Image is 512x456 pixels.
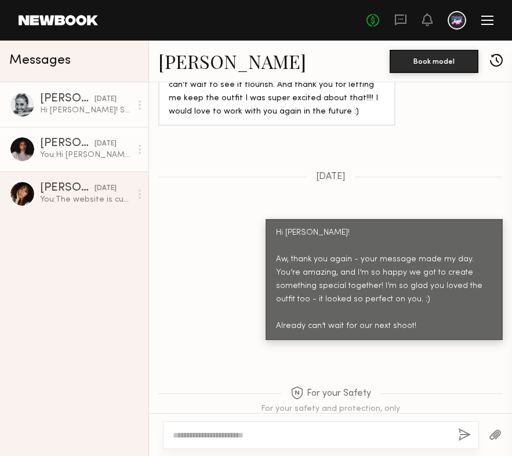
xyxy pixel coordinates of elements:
[40,149,131,160] div: You: Hi [PERSON_NAME]! Aw, thank you again - your message made my day. You’re amazing, and I’m so...
[40,194,131,205] div: You: The website is currently in pre-launch as we’re waiting on final imagery. The brand’s Instag...
[276,227,492,333] div: Hi [PERSON_NAME]! Aw, thank you again - your message made my day. You’re amazing, and I’m so happ...
[40,183,95,194] div: [PERSON_NAME]
[95,138,117,149] div: [DATE]
[390,50,478,73] button: Book model
[238,404,423,425] div: For your safety and protection, only communicate and pay directly within Newbook
[390,56,478,65] a: Book model
[95,94,117,105] div: [DATE]
[316,172,346,182] span: [DATE]
[40,138,95,149] div: [PERSON_NAME]
[9,54,71,67] span: Messages
[40,93,95,105] div: [PERSON_NAME]
[291,386,371,401] span: For your Safety
[158,49,306,74] a: [PERSON_NAME]
[95,183,117,194] div: [DATE]
[40,105,131,116] div: Hi [PERSON_NAME]! So sweet, thank you so much for those kind words. Our shoot was the funnest sho...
